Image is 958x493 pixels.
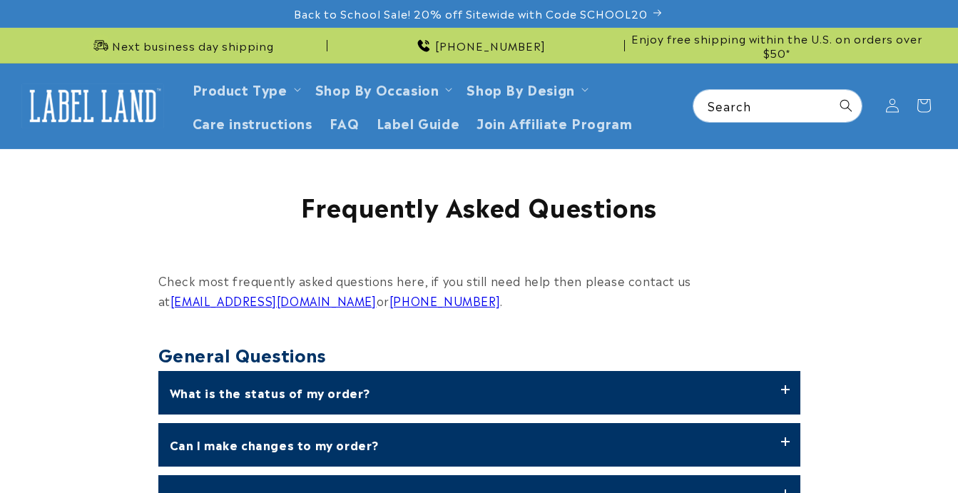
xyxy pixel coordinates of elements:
[631,28,922,63] div: Announcement
[158,371,800,415] label: What is the status of my order?
[467,79,574,98] a: Shop By Design
[16,78,170,133] a: Label Land
[294,6,648,21] span: Back to School Sale! 20% off Sitewide with Code SCHOOL20
[158,423,800,467] label: Can I make changes to my order?
[112,39,274,53] span: Next business day shipping
[184,106,321,139] a: Care instructions
[158,270,800,312] p: Check most frequently asked questions here, if you still need help then please contact us at or .
[435,39,546,53] span: [PHONE_NUMBER]
[458,72,593,106] summary: Shop By Design
[321,106,368,139] a: FAQ
[377,114,460,131] span: Label Guide
[477,114,632,131] span: Join Affiliate Program
[315,81,439,97] span: Shop By Occasion
[330,114,360,131] span: FAQ
[193,79,287,98] a: Product Type
[170,292,377,309] a: [EMAIL_ADDRESS][DOMAIN_NAME]
[368,106,469,139] a: Label Guide
[830,90,862,121] button: Search
[658,426,944,479] iframe: Gorgias Floating Chat
[36,28,327,63] div: Announcement
[21,83,164,128] img: Label Land
[184,72,307,106] summary: Product Type
[307,72,459,106] summary: Shop By Occasion
[389,292,500,309] a: [PHONE_NUMBER]
[468,106,641,139] a: Join Affiliate Program
[631,31,922,59] span: Enjoy free shipping within the U.S. on orders over $50*
[333,28,625,63] div: Announcement
[158,332,800,368] h2: General Questions
[193,114,312,131] span: Care instructions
